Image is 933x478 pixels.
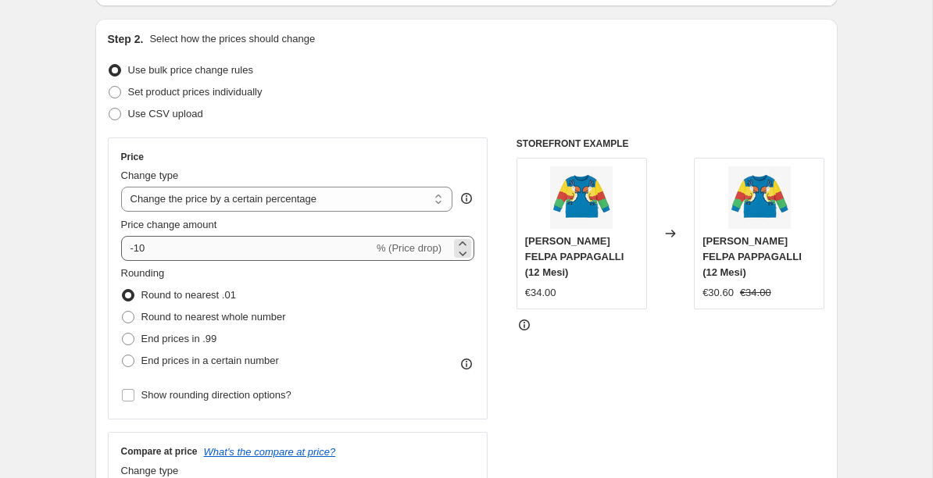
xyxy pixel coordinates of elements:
span: Set product prices individually [128,86,263,98]
h6: STOREFRONT EXAMPLE [517,137,825,150]
img: stella-mccartney-ts4620-z0499-azzurro_80x.jpg [550,166,613,229]
strike: €34.00 [740,285,771,301]
div: €34.00 [525,285,556,301]
span: Round to nearest whole number [141,311,286,323]
div: help [459,191,474,206]
span: % (Price drop) [377,242,441,254]
input: -15 [121,236,374,261]
p: Select how the prices should change [149,31,315,47]
span: Change type [121,169,179,181]
span: Round to nearest .01 [141,289,236,301]
span: [PERSON_NAME] FELPA PAPPAGALLI (12 Mesi) [702,235,802,278]
button: What's the compare at price? [204,446,336,458]
span: Show rounding direction options? [141,389,291,401]
span: Use bulk price change rules [128,64,253,76]
h3: Compare at price [121,445,198,458]
span: Price change amount [121,219,217,230]
span: End prices in .99 [141,333,217,344]
span: End prices in a certain number [141,355,279,366]
img: stella-mccartney-ts4620-z0499-azzurro_80x.jpg [728,166,791,229]
span: [PERSON_NAME] FELPA PAPPAGALLI (12 Mesi) [525,235,624,278]
h3: Price [121,151,144,163]
h2: Step 2. [108,31,144,47]
div: €30.60 [702,285,734,301]
span: Rounding [121,267,165,279]
span: Change type [121,465,179,476]
span: Use CSV upload [128,108,203,119]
